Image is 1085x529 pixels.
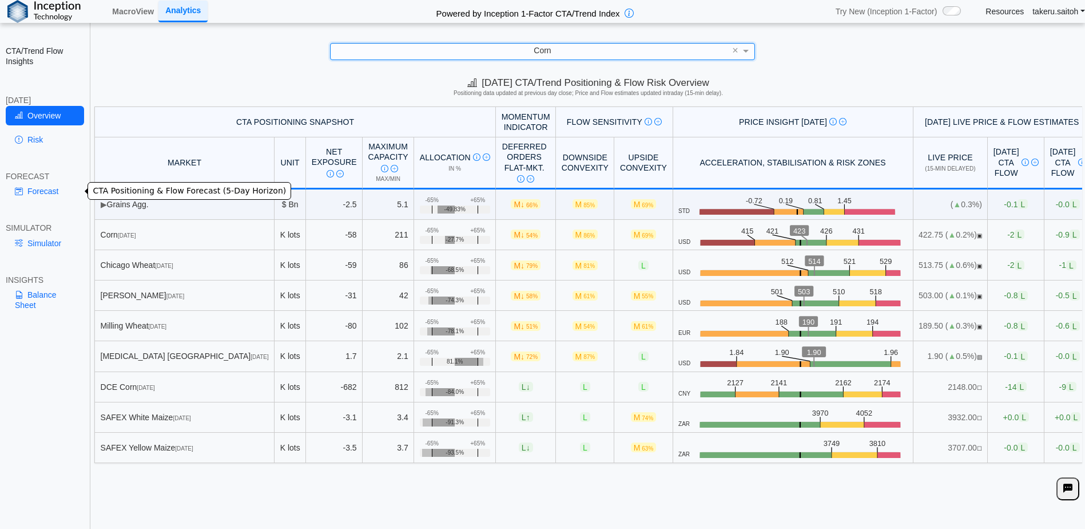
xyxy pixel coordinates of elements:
span: OPEN: Market session is currently open. [977,263,982,269]
span: L [519,412,533,422]
span: Corn [534,46,551,55]
span: NO FEED: Live data feed not provided for this market. [977,445,982,452]
a: Forecast [6,181,84,201]
span: L [519,382,533,392]
h2: CTA/Trend Flow Insights [6,46,84,66]
span: 87% [583,354,595,360]
div: FORECAST [6,171,84,181]
td: 422.75 ( 0.2%) [913,220,988,250]
text: 1.90 [775,348,789,357]
img: Read More [391,165,398,172]
span: M [631,412,657,422]
div: -65% [426,227,439,234]
span: L [1066,382,1076,392]
text: 529 [880,257,892,266]
th: MARKET [94,137,275,190]
span: -14 [1005,382,1027,392]
td: 3932.00 [913,402,988,433]
div: Corn [101,230,269,240]
text: -0.72 [748,196,764,205]
span: 81.1% [447,358,463,365]
text: 2174 [874,379,891,388]
td: 5.1 [363,190,414,220]
div: Flow Sensitivity [562,117,667,127]
div: -65% [426,349,439,356]
span: -0.6 [1056,321,1080,331]
span: -0.9 [1056,230,1080,239]
img: Info [517,175,524,183]
span: 69% [642,202,653,208]
img: Info [381,165,388,172]
span: ↑ [526,413,530,422]
a: MacroView [108,2,158,21]
div: Milling Wheat [101,321,269,331]
text: 1.96 [884,348,898,357]
span: 63% [642,445,653,452]
span: (15-min delayed) [925,165,975,172]
span: L [519,443,533,452]
text: 501 [771,287,783,296]
img: Read More [839,118,846,125]
span: -93.5% [446,449,464,456]
span: M [511,260,540,270]
span: M [511,291,540,301]
text: 510 [833,287,845,296]
span: +0.0 [1003,412,1029,422]
span: NO FEED: Live data feed not provided for this market. [977,385,982,391]
td: -682 [306,372,363,402]
td: -80 [306,311,363,341]
div: SAFEX Yellow Maize [101,443,269,453]
span: 66% [526,202,538,208]
text: 191 [830,318,842,326]
span: × [732,45,738,56]
span: -0.0 [1056,199,1080,209]
span: ▶ [101,200,107,209]
span: L [1066,260,1076,270]
span: ZAR [678,421,690,428]
span: [DATE] [118,232,136,239]
span: -0.8 [1004,321,1028,331]
text: 3970 [812,409,829,418]
div: -65% [426,380,439,386]
div: -65% [426,288,439,295]
div: +65% [470,288,485,295]
span: 58% [526,293,538,299]
span: 54% [526,232,538,239]
td: K lots [275,433,306,463]
td: 2148.00 [913,372,988,402]
span: 86% [583,232,595,239]
span: L [1015,260,1025,270]
div: +65% [470,227,485,234]
span: -0.0 [1004,443,1028,452]
text: 190 [802,318,814,326]
span: M [573,352,598,361]
div: +65% [470,197,485,204]
div: [DATE] CTA Flow [993,147,1039,178]
span: L [1070,443,1080,452]
td: 42 [363,281,414,311]
td: 3.4 [363,402,414,433]
a: Resources [985,6,1024,17]
div: SIMULATOR [6,223,84,233]
td: 102 [363,311,414,341]
span: [DATE] [155,263,173,269]
span: M [573,291,598,301]
span: 85% [583,202,595,208]
td: K lots [275,250,306,281]
td: K lots [275,402,306,433]
span: -49.83% [444,206,466,213]
td: K lots [275,220,306,250]
text: 188 [776,318,788,326]
td: 86 [363,250,414,281]
td: 1.7 [306,341,363,372]
td: K lots [275,372,306,402]
span: Clear value [730,44,740,60]
div: -65% [426,410,439,417]
span: ↓ [526,443,530,452]
span: [DATE] [251,354,268,360]
span: M [631,230,657,239]
span: L [1070,199,1080,209]
span: M [631,291,657,301]
th: CTA Positioning Snapshot [94,106,496,137]
span: 74% [642,415,653,421]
